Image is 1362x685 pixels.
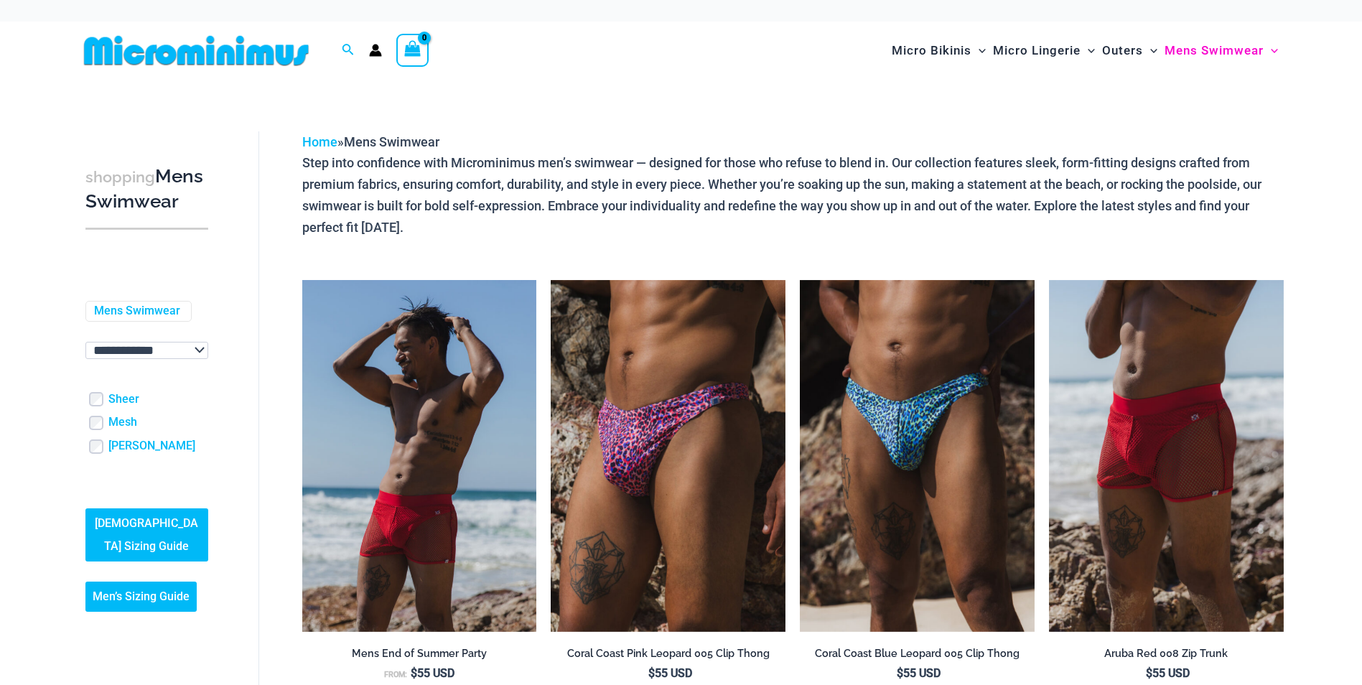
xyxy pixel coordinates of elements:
span: » [302,134,439,149]
nav: Site Navigation [886,27,1284,75]
img: Aruba Red 008 Zip Trunk 05 [1049,280,1284,632]
span: shopping [85,168,155,186]
span: Menu Toggle [1143,32,1157,69]
span: $ [1146,666,1152,680]
a: OutersMenu ToggleMenu Toggle [1099,29,1161,73]
img: Aruba Red 008 Zip Trunk 02v2 [302,280,537,632]
select: wpc-taxonomy-pa_color-745982 [85,342,208,359]
span: Mens Swimwear [1165,32,1264,69]
a: Aruba Red 008 Zip Trunk 02v2Aruba Red 008 Zip Trunk 03Aruba Red 008 Zip Trunk 03 [302,280,537,632]
a: View Shopping Cart, empty [396,34,429,67]
a: Men’s Sizing Guide [85,582,197,612]
a: Coral Coast Blue Leopard 005 Clip Thong 05Coral Coast Blue Leopard 005 Clip Thong 04Coral Coast B... [800,280,1035,632]
h3: Mens Swimwear [85,164,208,214]
h2: Coral Coast Pink Leopard 005 Clip Thong [551,647,785,661]
a: Micro LingerieMenu ToggleMenu Toggle [989,29,1099,73]
a: Coral Coast Pink Leopard 005 Clip Thong [551,647,785,666]
span: Menu Toggle [971,32,986,69]
bdi: 55 USD [648,666,692,680]
span: $ [411,666,417,680]
a: Aruba Red 008 Zip Trunk 05Aruba Red 008 Zip Trunk 04Aruba Red 008 Zip Trunk 04 [1049,280,1284,632]
span: Micro Bikinis [892,32,971,69]
a: Mens End of Summer Party [302,647,537,666]
a: Mesh [108,415,137,430]
span: From: [384,670,407,679]
a: [DEMOGRAPHIC_DATA] Sizing Guide [85,508,208,561]
span: Mens Swimwear [344,134,439,149]
bdi: 55 USD [411,666,454,680]
a: Coral Coast Pink Leopard 005 Clip Thong 01Coral Coast Pink Leopard 005 Clip Thong 02Coral Coast P... [551,280,785,632]
bdi: 55 USD [897,666,941,680]
img: MM SHOP LOGO FLAT [78,34,314,67]
h2: Coral Coast Blue Leopard 005 Clip Thong [800,647,1035,661]
a: Account icon link [369,44,382,57]
h2: Mens End of Summer Party [302,647,537,661]
span: Menu Toggle [1264,32,1278,69]
img: Coral Coast Pink Leopard 005 Clip Thong 01 [551,280,785,632]
h2: Aruba Red 008 Zip Trunk [1049,647,1284,661]
span: Outers [1102,32,1143,69]
bdi: 55 USD [1146,666,1190,680]
p: Step into confidence with Microminimus men’s swimwear — designed for those who refuse to blend in... [302,152,1284,238]
a: [PERSON_NAME] [108,439,195,454]
a: Mens Swimwear [94,304,180,319]
span: $ [648,666,655,680]
a: Sheer [108,392,139,407]
a: Coral Coast Blue Leopard 005 Clip Thong [800,647,1035,666]
a: Mens SwimwearMenu ToggleMenu Toggle [1161,29,1282,73]
a: Micro BikinisMenu ToggleMenu Toggle [888,29,989,73]
span: Menu Toggle [1081,32,1095,69]
span: Micro Lingerie [993,32,1081,69]
a: Home [302,134,337,149]
a: Search icon link [342,42,355,60]
img: Coral Coast Blue Leopard 005 Clip Thong 05 [800,280,1035,632]
span: $ [897,666,903,680]
a: Aruba Red 008 Zip Trunk [1049,647,1284,666]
